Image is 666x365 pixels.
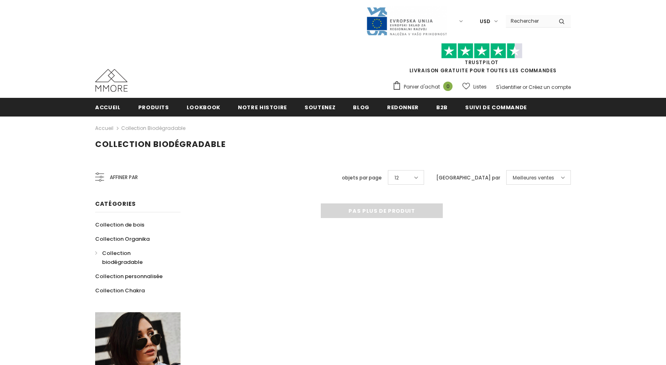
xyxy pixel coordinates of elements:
span: LIVRAISON GRATUITE POUR TOUTES LES COMMANDES [392,47,571,74]
span: Collection biodégradable [102,249,143,266]
a: soutenez [305,98,335,116]
a: Redonner [387,98,419,116]
span: Catégories [95,200,136,208]
img: Faites confiance aux étoiles pilotes [441,43,522,59]
span: B2B [436,104,448,111]
label: objets par page [342,174,382,182]
a: Collection personnalisée [95,269,163,283]
span: USD [480,17,490,26]
input: Search Site [506,15,553,27]
a: Listes [462,80,487,94]
a: S'identifier [496,84,521,91]
a: Accueil [95,98,121,116]
a: Notre histoire [238,98,287,116]
a: Collection Organika [95,232,150,246]
span: Collection Chakra [95,287,145,294]
span: Affiner par [110,173,138,182]
span: Blog [353,104,370,111]
a: Accueil [95,123,113,133]
span: Lookbook [187,104,220,111]
span: Produits [138,104,169,111]
a: Panier d'achat 0 [392,81,457,93]
img: Javni Razpis [366,6,447,36]
a: Collection Chakra [95,283,145,298]
a: Collection de bois [95,218,144,232]
span: Collection Organika [95,235,150,243]
span: Suivi de commande [465,104,527,111]
a: Lookbook [187,98,220,116]
a: Javni Razpis [366,17,447,24]
span: Panier d'achat [404,83,440,91]
span: Meilleures ventes [513,174,554,182]
a: Produits [138,98,169,116]
a: Créez un compte [529,84,571,91]
a: Collection biodégradable [121,125,185,132]
label: [GEOGRAPHIC_DATA] par [436,174,500,182]
span: Accueil [95,104,121,111]
span: or [522,84,527,91]
img: Cas MMORE [95,69,128,92]
a: Collection biodégradable [95,246,172,269]
span: 0 [443,82,453,91]
a: B2B [436,98,448,116]
a: TrustPilot [465,59,498,66]
a: Blog [353,98,370,116]
span: Collection personnalisée [95,272,163,280]
span: soutenez [305,104,335,111]
span: Redonner [387,104,419,111]
span: Collection biodégradable [95,138,226,150]
span: 12 [394,174,399,182]
span: Collection de bois [95,221,144,229]
span: Listes [473,83,487,91]
span: Notre histoire [238,104,287,111]
a: Suivi de commande [465,98,527,116]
